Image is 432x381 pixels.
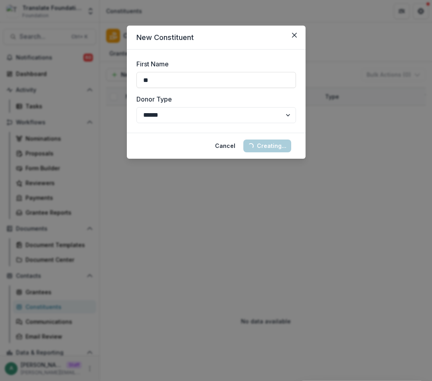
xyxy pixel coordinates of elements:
[136,59,291,69] label: First Name
[288,29,301,42] button: Close
[136,94,291,104] label: Donor Type
[243,140,291,152] button: Creating...
[127,26,306,50] header: New Constituent
[210,140,240,152] button: Cancel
